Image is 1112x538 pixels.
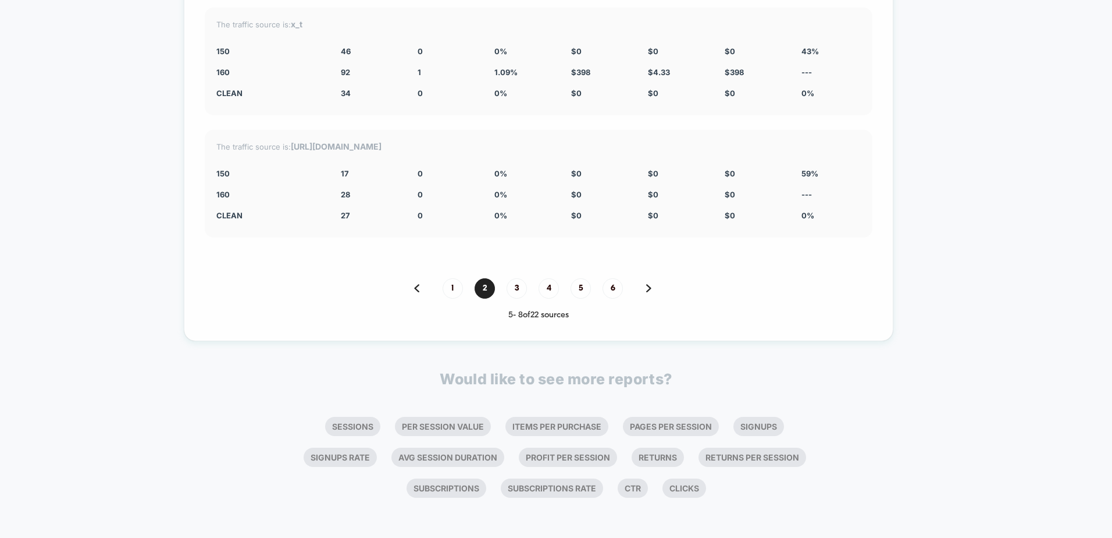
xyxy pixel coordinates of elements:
span: 2 [475,278,495,299]
li: Per Session Value [395,417,491,436]
strong: [URL][DOMAIN_NAME] [291,141,382,151]
span: 0 [418,169,423,178]
span: 4 [539,278,559,299]
div: 150 [216,47,323,56]
span: 0 [418,89,423,98]
span: 0 [418,190,423,199]
span: $ 0 [571,211,582,220]
li: Returns Per Session [698,448,806,467]
span: 0 [418,47,423,56]
span: $ 398 [571,68,590,77]
span: 1 [418,68,421,77]
li: Signups [733,417,784,436]
span: $ 0 [648,47,658,56]
span: $ 0 [648,190,658,199]
span: 0 % [494,47,507,56]
span: $ 0 [725,47,735,56]
span: 1.09 % [494,68,518,77]
span: 1 [443,278,463,299]
span: 3 [507,278,527,299]
strong: x_t [291,19,302,29]
li: Pages Per Session [623,417,719,436]
div: 59% [801,169,861,178]
li: Subscriptions [407,479,486,498]
li: Profit Per Session [519,448,617,467]
span: $ 0 [571,169,582,178]
div: 5 - 8 of 22 sources [205,310,872,320]
span: 6 [603,278,623,299]
span: $ 0 [725,169,735,178]
span: 5 [571,278,591,299]
li: Items Per Purchase [505,417,608,436]
img: pagination forward [646,284,651,292]
span: $ 0 [571,47,582,56]
div: 0% [801,211,861,220]
div: Clean [216,89,323,98]
span: 0 % [494,211,507,220]
span: 34 [341,89,351,98]
div: 150 [216,169,323,178]
div: 43% [801,47,861,56]
li: Ctr [618,479,648,498]
span: 28 [341,190,350,199]
div: Clean [216,211,323,220]
li: Returns [632,448,684,467]
span: $ 0 [725,211,735,220]
span: 17 [341,169,349,178]
p: Would like to see more reports? [440,370,672,388]
span: $ 0 [648,211,658,220]
div: 0% [801,89,861,98]
span: 0 % [494,169,507,178]
span: $ 0 [648,169,658,178]
span: 27 [341,211,350,220]
li: Sessions [325,417,380,436]
div: --- [801,68,861,77]
span: $ 0 [571,89,582,98]
span: 0 % [494,89,507,98]
li: Clicks [662,479,706,498]
span: $ 4.33 [648,68,670,77]
div: The traffic source is: [216,19,861,29]
span: $ 398 [725,68,744,77]
div: --- [801,190,861,199]
span: $ 0 [571,190,582,199]
li: Signups Rate [304,448,377,467]
span: 46 [341,47,351,56]
span: $ 0 [725,190,735,199]
span: 0 [418,211,423,220]
li: Subscriptions Rate [501,479,603,498]
div: 160 [216,68,323,77]
div: 160 [216,190,323,199]
span: 92 [341,68,350,77]
img: pagination back [414,284,419,292]
span: 0 % [494,190,507,199]
div: The traffic source is: [216,141,861,151]
li: Avg Session Duration [391,448,504,467]
span: $ 0 [725,89,735,98]
span: $ 0 [648,89,658,98]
